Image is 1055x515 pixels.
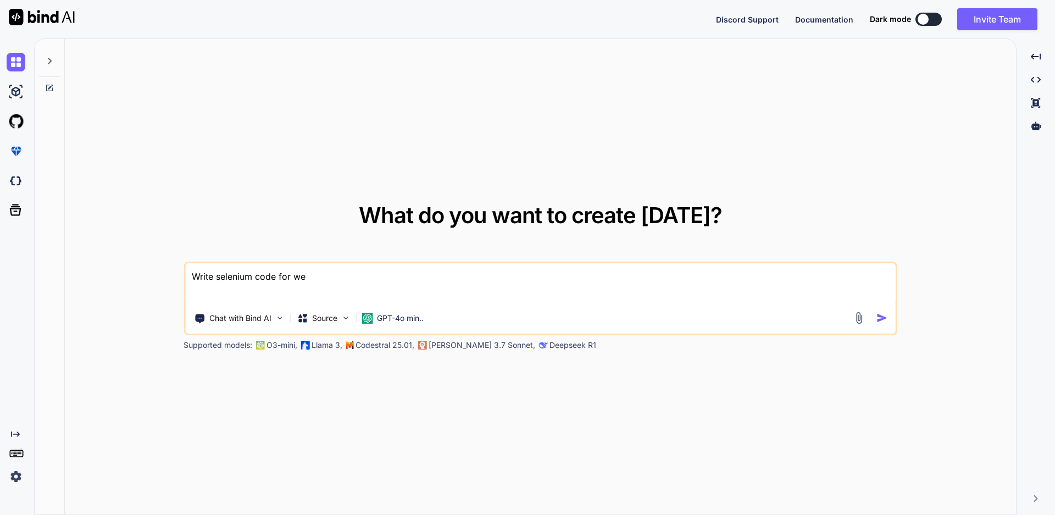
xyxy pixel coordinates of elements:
[795,14,853,25] button: Documentation
[266,340,297,351] p: O3-mini,
[356,340,414,351] p: Codestral 25.01,
[341,313,350,323] img: Pick Models
[301,341,309,350] img: Llama2
[716,14,779,25] button: Discord Support
[7,467,25,486] img: settings
[418,341,426,350] img: claude
[716,15,779,24] span: Discord Support
[7,112,25,131] img: githubLight
[876,312,888,324] img: icon
[346,341,353,349] img: Mistral-AI
[9,9,75,25] img: Bind AI
[256,341,264,350] img: GPT-4
[377,313,424,324] p: GPT-4o min..
[853,312,865,324] img: attachment
[362,313,373,324] img: GPT-4o mini
[359,202,722,229] span: What do you want to create [DATE]?
[957,8,1037,30] button: Invite Team
[312,340,342,351] p: Llama 3,
[209,313,271,324] p: Chat with Bind AI
[275,313,284,323] img: Pick Tools
[184,340,252,351] p: Supported models:
[7,82,25,101] img: ai-studio
[7,171,25,190] img: darkCloudIdeIcon
[429,340,535,351] p: [PERSON_NAME] 3.7 Sonnet,
[549,340,596,351] p: Deepseek R1
[7,142,25,160] img: premium
[7,53,25,71] img: chat
[538,341,547,350] img: claude
[185,263,896,304] textarea: Write selenium code for we
[795,15,853,24] span: Documentation
[312,313,337,324] p: Source
[870,14,911,25] span: Dark mode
